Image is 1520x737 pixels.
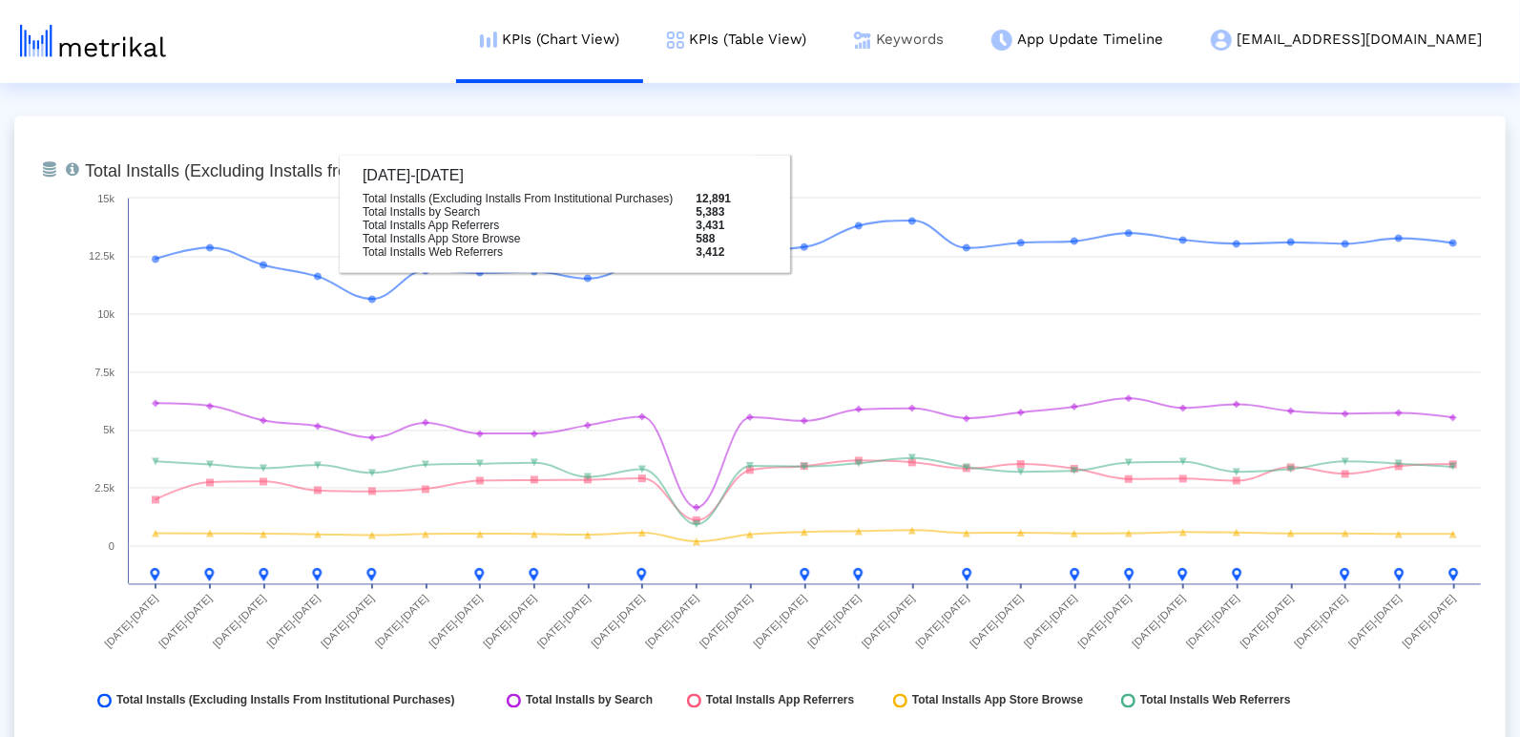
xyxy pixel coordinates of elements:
[1130,593,1187,650] text: [DATE]-[DATE]
[319,593,376,650] text: [DATE]-[DATE]
[968,593,1025,650] text: [DATE]-[DATE]
[1184,593,1241,650] text: [DATE]-[DATE]
[1076,593,1134,650] text: [DATE]-[DATE]
[427,593,484,650] text: [DATE]-[DATE]
[94,368,115,379] text: 7.5k
[1022,593,1079,650] text: [DATE]-[DATE]
[751,593,808,650] text: [DATE]-[DATE]
[103,425,115,436] text: 5k
[89,251,115,263] text: 12.5k
[643,593,700,650] text: [DATE]-[DATE]
[109,541,115,553] text: 0
[116,694,455,708] span: Total Installs (Excluding Installs From Institutional Purchases)
[535,593,593,650] text: [DATE]-[DATE]
[481,593,538,650] text: [DATE]-[DATE]
[526,694,653,708] span: Total Installs by Search
[97,309,115,321] text: 10k
[97,194,115,205] text: 15k
[373,593,430,650] text: [DATE]-[DATE]
[1239,593,1296,650] text: [DATE]-[DATE]
[211,593,268,650] text: [DATE]-[DATE]
[264,593,322,650] text: [DATE]-[DATE]
[589,593,646,650] text: [DATE]-[DATE]
[706,694,854,708] span: Total Installs App Referrers
[156,593,214,650] text: [DATE]-[DATE]
[912,694,1083,708] span: Total Installs App Store Browse
[20,25,166,57] img: metrical-logo-light.png
[94,483,115,495] text: 2.5k
[854,32,871,49] img: keywords.png
[102,593,159,650] text: [DATE]-[DATE]
[991,30,1012,51] img: app-update-menu-icon.png
[1401,593,1458,650] text: [DATE]-[DATE]
[85,162,669,181] tspan: Total Installs (Excluding Installs from Institutional Purchases) by Source Type
[913,593,970,650] text: [DATE]-[DATE]
[1140,694,1291,708] span: Total Installs Web Referrers
[860,593,917,650] text: [DATE]-[DATE]
[1346,593,1404,650] text: [DATE]-[DATE]
[667,32,684,49] img: kpi-table-menu-icon.png
[698,593,755,650] text: [DATE]-[DATE]
[805,593,863,650] text: [DATE]-[DATE]
[480,32,497,48] img: kpi-chart-menu-icon.png
[1292,593,1349,650] text: [DATE]-[DATE]
[1211,30,1232,51] img: my-account-menu-icon.png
